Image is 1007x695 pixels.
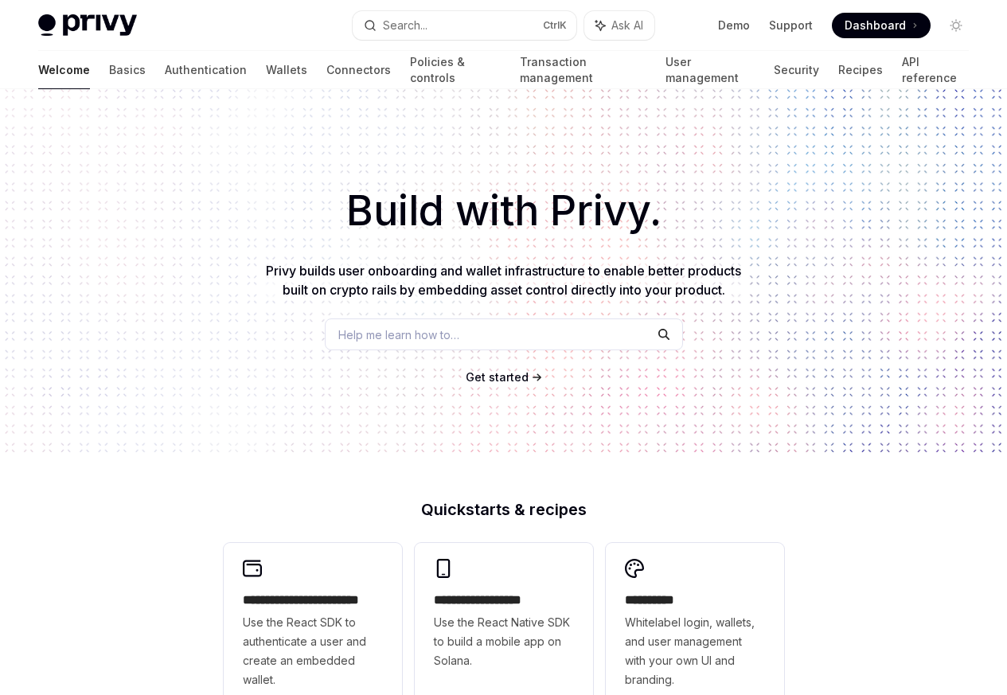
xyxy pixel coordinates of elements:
img: light logo [38,14,137,37]
button: Ask AI [584,11,654,40]
span: Privy builds user onboarding and wallet infrastructure to enable better products built on crypto ... [266,263,741,298]
a: Welcome [38,51,90,89]
h2: Quickstarts & recipes [224,502,784,517]
span: Ctrl K [543,19,567,32]
a: Basics [109,51,146,89]
button: Search...CtrlK [353,11,576,40]
span: Dashboard [845,18,906,33]
a: Demo [718,18,750,33]
a: User management [665,51,755,89]
span: Whitelabel login, wallets, and user management with your own UI and branding. [625,613,765,689]
a: API reference [902,51,969,89]
a: Support [769,18,813,33]
a: Transaction management [520,51,646,89]
h1: Build with Privy. [25,180,982,242]
div: Search... [383,16,427,35]
span: Ask AI [611,18,643,33]
button: Toggle dark mode [943,13,969,38]
span: Get started [466,370,529,384]
span: Use the React SDK to authenticate a user and create an embedded wallet. [243,613,383,689]
a: Wallets [266,51,307,89]
a: Get started [466,369,529,385]
span: Use the React Native SDK to build a mobile app on Solana. [434,613,574,670]
a: Policies & controls [410,51,501,89]
a: Recipes [838,51,883,89]
span: Help me learn how to… [338,326,459,343]
a: Dashboard [832,13,931,38]
a: Authentication [165,51,247,89]
a: Security [774,51,819,89]
a: Connectors [326,51,391,89]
